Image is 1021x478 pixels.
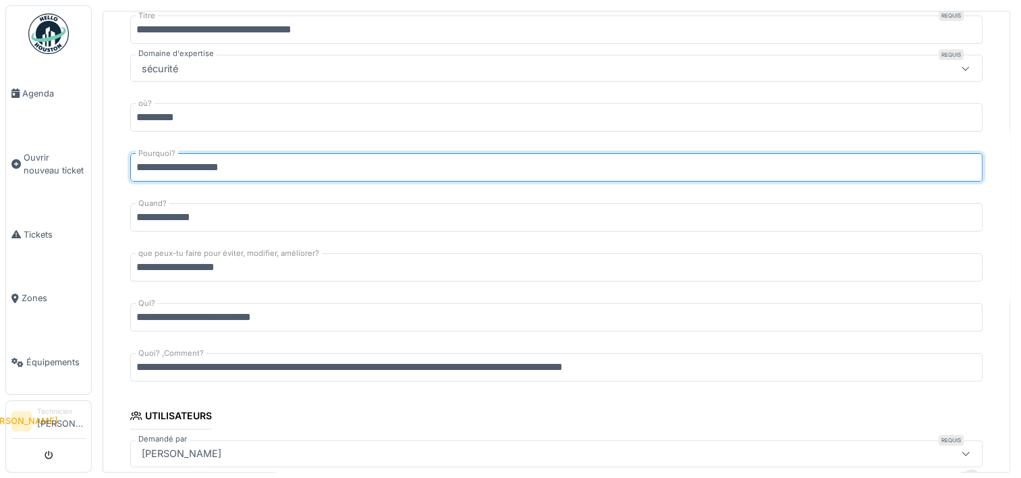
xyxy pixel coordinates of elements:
[22,87,86,100] span: Agenda
[6,330,91,394] a: Équipements
[28,14,69,54] img: Badge_color-CXgf-gQk.svg
[136,348,206,359] label: Quoi? ,Comment?
[6,267,91,331] a: Zones
[136,98,155,109] label: où?
[136,433,190,445] label: Demandé par
[6,203,91,267] a: Tickets
[11,406,86,439] a: [PERSON_NAME] Technicien[PERSON_NAME]
[939,435,964,446] div: Requis
[939,10,964,21] div: Requis
[6,61,91,126] a: Agenda
[24,228,86,241] span: Tickets
[136,148,178,159] label: Pourquoi?
[136,10,158,22] label: Titre
[130,406,212,429] div: Utilisateurs
[939,49,964,60] div: Requis
[136,298,158,309] label: Qui?
[26,356,86,369] span: Équipements
[136,48,217,59] label: Domaine d'expertise
[11,411,32,431] li: [PERSON_NAME]
[136,198,169,209] label: Quand?
[136,248,322,259] label: que peux-tu faire pour éviter, modifier, améliorer?
[37,406,86,435] li: [PERSON_NAME]
[22,292,86,304] span: Zones
[37,406,86,417] div: Technicien
[136,446,227,461] div: [PERSON_NAME]
[136,61,184,76] div: sécurité
[6,126,91,203] a: Ouvrir nouveau ticket
[24,151,86,177] span: Ouvrir nouveau ticket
